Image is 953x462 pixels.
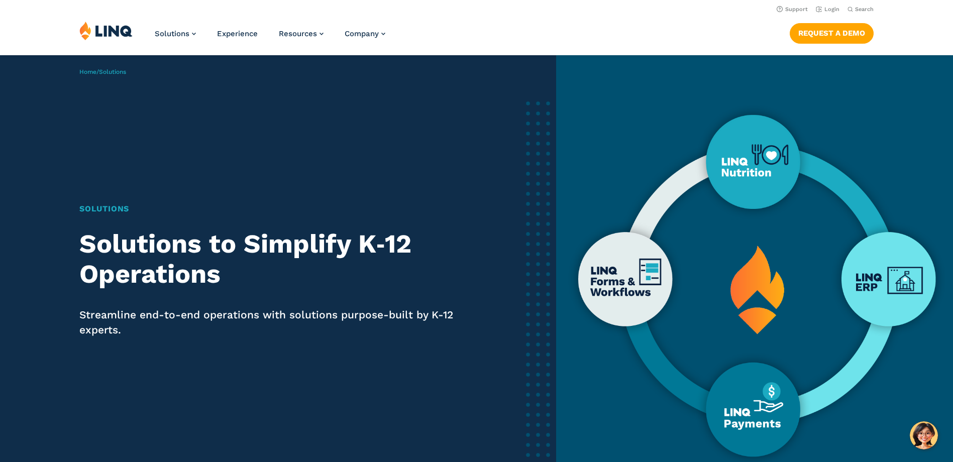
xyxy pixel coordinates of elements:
h1: Solutions [79,203,455,215]
a: Support [777,6,808,13]
a: Login [816,6,839,13]
span: Search [855,6,874,13]
button: Hello, have a question? Let’s chat. [910,421,938,449]
span: Solutions [99,68,126,75]
a: Solutions [155,29,196,38]
button: Open Search Bar [848,6,874,13]
a: Company [345,29,385,38]
nav: Button Navigation [790,21,874,43]
p: Streamline end-to-end operations with solutions purpose-built by K-12 experts. [79,307,455,337]
a: Experience [217,29,258,38]
nav: Primary Navigation [155,21,385,54]
img: LINQ | K‑12 Software [79,21,133,40]
a: Resources [279,29,324,38]
span: Resources [279,29,317,38]
a: Home [79,68,96,75]
h2: Solutions to Simplify K‑12 Operations [79,229,455,289]
span: Company [345,29,379,38]
span: / [79,68,126,75]
a: Request a Demo [790,23,874,43]
span: Solutions [155,29,189,38]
